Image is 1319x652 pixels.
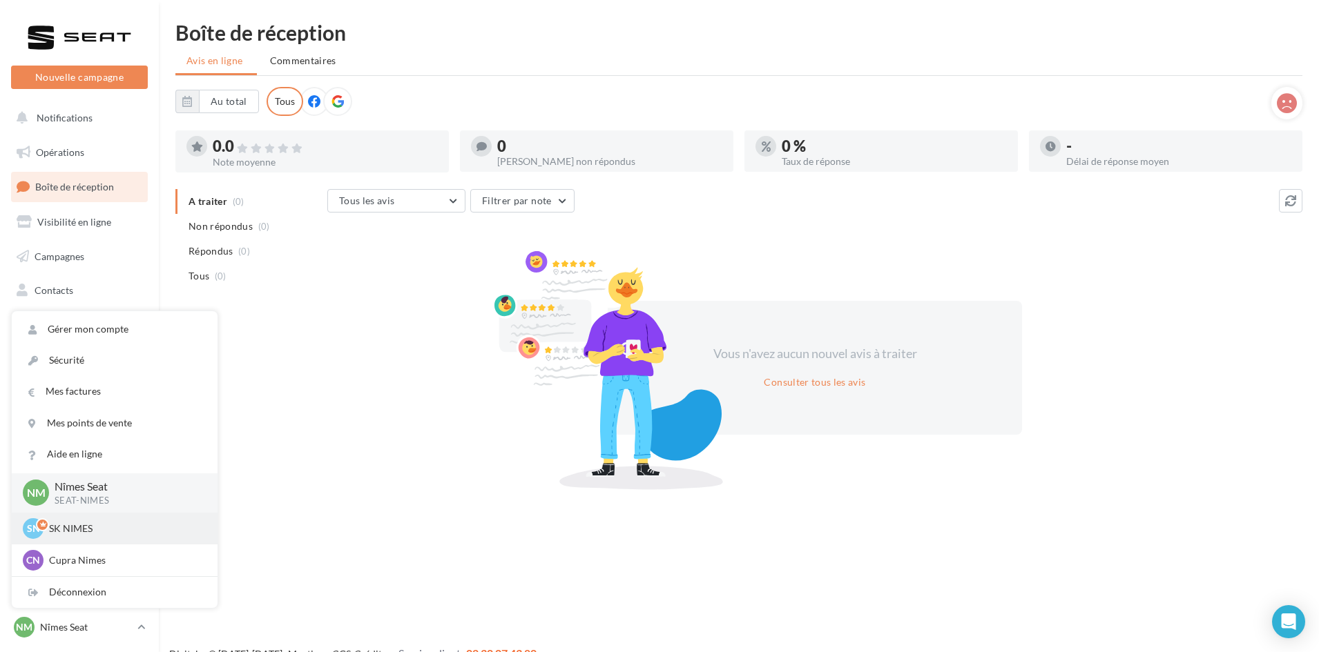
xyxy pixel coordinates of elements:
[35,250,84,261] span: Campagnes
[1066,139,1291,154] div: -
[37,216,111,228] span: Visibilité en ligne
[189,244,233,258] span: Répondus
[199,90,259,113] button: Au total
[267,87,303,116] div: Tous
[1066,157,1291,166] div: Délai de réponse moyen
[327,189,465,213] button: Tous les avis
[175,90,259,113] button: Au total
[16,620,32,634] span: Nm
[8,103,145,132] button: Notifications
[497,157,722,166] div: [PERSON_NAME] non répondus
[8,425,151,466] a: Campagnes DataOnDemand
[213,139,438,155] div: 0.0
[758,374,871,391] button: Consulter tous les avis
[40,620,132,634] p: Nîmes Seat
[258,221,270,232] span: (0)
[1272,605,1305,638] div: Open Intercom Messenger
[55,479,195,495] p: Nîmes Seat
[238,246,250,257] span: (0)
[8,208,151,237] a: Visibilité en ligne
[782,157,1007,166] div: Taux de réponse
[8,276,151,305] a: Contacts
[49,522,201,535] p: SK NIMES
[12,314,218,345] a: Gérer mon compte
[27,522,40,535] span: SN
[782,139,1007,154] div: 0 %
[215,270,227,281] span: (0)
[37,112,93,124] span: Notifications
[49,553,201,567] p: Cupra Nimes
[8,138,151,167] a: Opérations
[497,139,722,154] div: 0
[12,408,218,439] a: Mes points de vente
[36,146,84,158] span: Opérations
[8,242,151,271] a: Campagnes
[12,376,218,407] a: Mes factures
[12,345,218,376] a: Sécurité
[12,577,218,608] div: Déconnexion
[11,614,148,640] a: Nm Nîmes Seat
[213,157,438,167] div: Note moyenne
[696,345,934,363] div: Vous n'avez aucun nouvel avis à traiter
[26,553,40,567] span: CN
[470,189,575,213] button: Filtrer par note
[12,439,218,470] a: Aide en ligne
[8,379,151,419] a: PLV et print personnalisable
[175,22,1302,43] div: Boîte de réception
[27,485,46,501] span: Nm
[189,219,253,233] span: Non répondus
[189,269,209,283] span: Tous
[8,172,151,201] a: Boîte de réception
[8,345,151,374] a: Calendrier
[8,310,151,339] a: Médiathèque
[11,66,148,89] button: Nouvelle campagne
[339,195,395,206] span: Tous les avis
[55,495,195,507] p: SEAT-NIMES
[35,284,73,296] span: Contacts
[270,54,336,68] span: Commentaires
[35,181,114,192] span: Boîte de réception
